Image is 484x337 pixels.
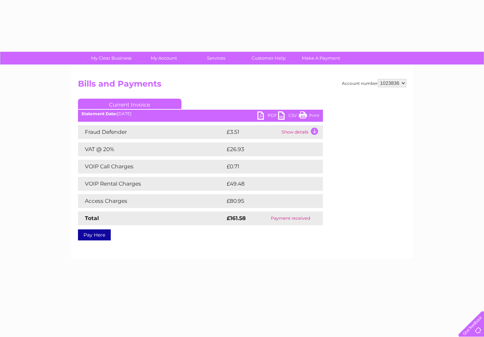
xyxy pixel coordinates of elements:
td: £26.93 [225,142,309,156]
a: My Clear Business [83,52,140,65]
td: £0.71 [225,160,306,174]
b: Statement Date: [81,111,117,116]
td: £3.51 [225,125,280,139]
td: £80.95 [225,194,309,208]
td: Access Charges [78,194,225,208]
a: Customer Help [240,52,297,65]
td: VAT @ 20% [78,142,225,156]
td: VOIP Call Charges [78,160,225,174]
td: Fraud Defender [78,125,225,139]
strong: Total [85,215,99,221]
a: Current Invoice [78,99,181,109]
h2: Bills and Payments [78,79,406,92]
strong: £161.58 [227,215,246,221]
a: Print [299,111,319,121]
a: My Account [135,52,192,65]
td: VOIP Rental Charges [78,177,225,191]
td: Show details [280,125,323,139]
a: CSV [278,111,299,121]
a: Pay Here [78,229,111,240]
a: PDF [257,111,278,121]
a: Make A Payment [293,52,349,65]
div: [DATE] [78,111,323,116]
a: Services [188,52,245,65]
td: Payment received [258,211,323,225]
div: Account number [342,79,406,87]
td: £49.48 [225,177,309,191]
